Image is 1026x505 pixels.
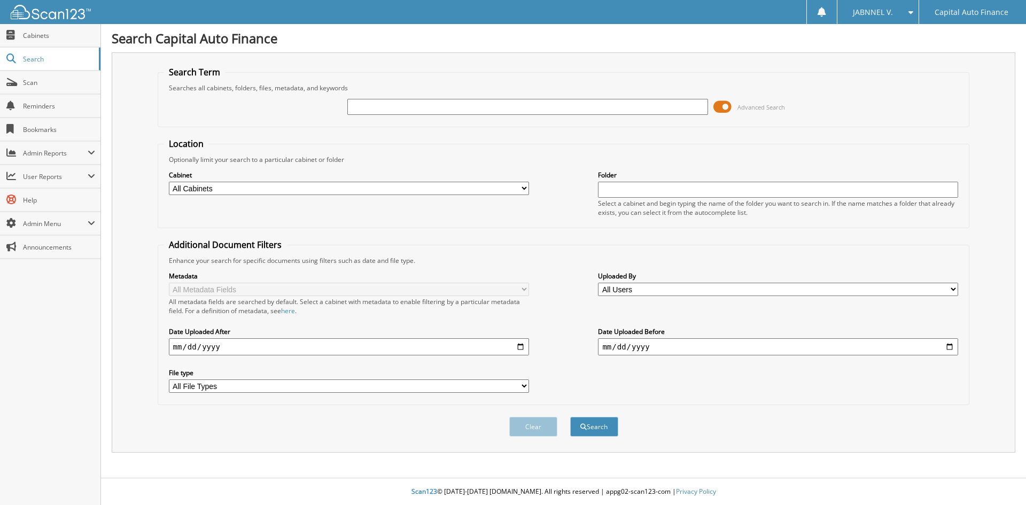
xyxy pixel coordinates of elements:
h1: Search Capital Auto Finance [112,29,1015,47]
label: Date Uploaded Before [598,327,958,336]
label: Folder [598,170,958,180]
div: © [DATE]-[DATE] [DOMAIN_NAME]. All rights reserved | appg02-scan123-com | [101,479,1026,505]
legend: Search Term [164,66,226,78]
div: Searches all cabinets, folders, files, metadata, and keywords [164,83,964,92]
input: start [169,338,529,355]
label: Cabinet [169,170,529,180]
span: Search [23,55,94,64]
span: Scan123 [411,487,437,496]
span: Admin Reports [23,149,88,158]
span: User Reports [23,172,88,181]
div: All metadata fields are searched by default. Select a cabinet with metadata to enable filtering b... [169,297,529,315]
div: Enhance your search for specific documents using filters such as date and file type. [164,256,964,265]
button: Clear [509,417,557,437]
span: JABNNEL V. [853,9,893,15]
span: Announcements [23,243,95,252]
a: here [281,306,295,315]
label: File type [169,368,529,377]
label: Date Uploaded After [169,327,529,336]
legend: Location [164,138,209,150]
span: Reminders [23,102,95,111]
div: Select a cabinet and begin typing the name of the folder you want to search in. If the name match... [598,199,958,217]
label: Uploaded By [598,271,958,281]
legend: Additional Document Filters [164,239,287,251]
span: Advanced Search [737,103,785,111]
span: Scan [23,78,95,87]
span: Bookmarks [23,125,95,134]
span: Help [23,196,95,205]
div: Optionally limit your search to a particular cabinet or folder [164,155,964,164]
button: Search [570,417,618,437]
label: Metadata [169,271,529,281]
span: Cabinets [23,31,95,40]
a: Privacy Policy [676,487,716,496]
span: Admin Menu [23,219,88,228]
span: Capital Auto Finance [935,9,1008,15]
input: end [598,338,958,355]
img: scan123-logo-white.svg [11,5,91,19]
